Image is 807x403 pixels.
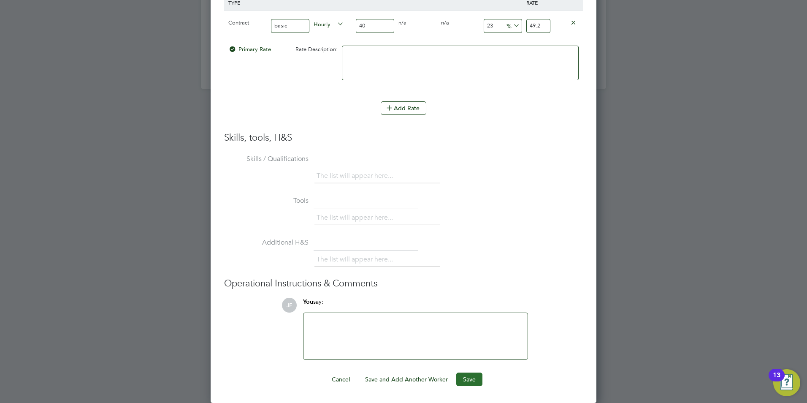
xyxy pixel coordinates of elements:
[224,132,583,144] h3: Skills, tools, H&S
[504,21,521,30] span: %
[295,46,338,53] span: Rate Description:
[398,19,406,26] span: n/a
[441,19,449,26] span: n/a
[317,254,396,265] li: The list will appear here...
[303,298,528,313] div: say:
[317,212,396,223] li: The list will appear here...
[282,298,297,313] span: JF
[381,101,426,115] button: Add Rate
[224,196,309,205] label: Tools
[303,298,313,305] span: You
[325,373,357,386] button: Cancel
[224,155,309,163] label: Skills / Qualifications
[358,373,455,386] button: Save and Add Another Worker
[317,170,396,182] li: The list will appear here...
[224,278,583,290] h3: Operational Instructions & Comments
[773,369,800,396] button: Open Resource Center, 13 new notifications
[773,375,780,386] div: 13
[228,19,249,26] span: Contract
[224,238,309,247] label: Additional H&S
[456,373,482,386] button: Save
[228,46,271,53] span: Primary Rate
[314,19,344,28] span: Hourly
